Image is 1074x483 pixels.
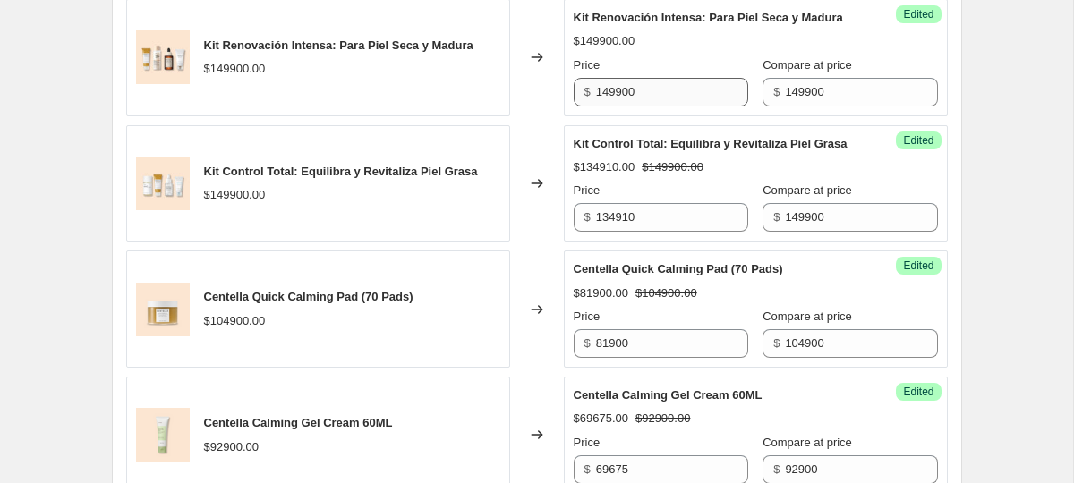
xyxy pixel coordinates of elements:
[204,165,478,178] span: Kit Control Total: Equilibra y Revitaliza Piel Grasa
[574,309,601,323] span: Price
[763,58,852,72] span: Compare at price
[204,438,259,456] div: $92900.00
[574,183,601,197] span: Price
[574,284,628,302] div: $81900.00
[635,410,690,428] strike: $92900.00
[773,210,780,224] span: $
[574,262,783,275] span: Centella Quick Calming Pad (70 Pads)
[574,410,628,428] div: $69675.00
[584,336,591,350] span: $
[574,388,763,402] span: Centella Calming Gel Cream 60ML
[773,462,780,476] span: $
[136,408,190,462] img: CentellaCalmingGelCream60ML_80x.png
[773,336,780,350] span: $
[635,284,697,302] strike: $104900.00
[204,60,266,78] div: $149900.00
[584,210,591,224] span: $
[763,309,852,323] span: Compare at price
[903,258,933,273] span: Edited
[204,416,393,429] span: Centella Calming Gel Cream 60ML
[574,11,843,24] span: Kit Renovación Intensa: Para Piel Seca y Madura
[763,183,852,197] span: Compare at price
[903,385,933,399] span: Edited
[574,32,635,50] div: $149900.00
[574,137,848,150] span: Kit Control Total: Equilibra y Revitaliza Piel Grasa
[136,157,190,210] img: kit_piel_grasa_con_acne_80x.jpg
[204,290,413,303] span: Centella Quick Calming Pad (70 Pads)
[204,38,473,52] span: Kit Renovación Intensa: Para Piel Seca y Madura
[574,58,601,72] span: Price
[903,133,933,148] span: Edited
[136,283,190,336] img: CentellaQuickCalmingPad_70Pads_1_4c7ae781-5e3c-496f-86dc-42ff5b4fc08a_80x.png
[584,85,591,98] span: $
[574,436,601,449] span: Price
[136,30,190,84] img: Kit_Renovacion_Intensa__Para_Piel_Seca_y_Madura_80x.jpg
[574,158,635,176] div: $134910.00
[763,436,852,449] span: Compare at price
[903,7,933,21] span: Edited
[204,312,266,330] div: $104900.00
[204,186,266,204] div: $149900.00
[773,85,780,98] span: $
[642,158,703,176] strike: $149900.00
[584,462,591,476] span: $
